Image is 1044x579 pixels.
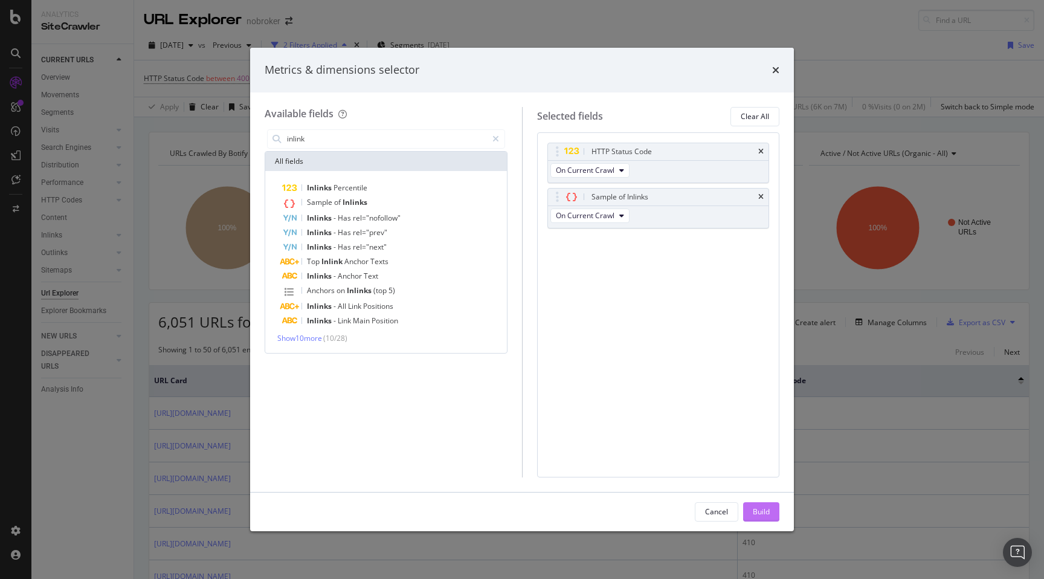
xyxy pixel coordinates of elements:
[338,271,364,281] span: Anchor
[373,285,388,296] span: (top
[547,143,770,183] div: HTTP Status CodetimesOn Current Crawl
[338,227,353,238] span: Has
[353,315,372,326] span: Main
[556,165,614,175] span: On Current Crawl
[333,183,367,193] span: Percentile
[730,107,779,126] button: Clear All
[388,285,395,296] span: 5)
[307,242,333,252] span: Inlinks
[265,62,419,78] div: Metrics & dimensions selector
[307,197,334,207] span: Sample
[537,109,603,123] div: Selected fields
[307,256,321,267] span: Top
[591,191,648,203] div: Sample of Inlinks
[348,301,363,311] span: Link
[334,197,343,207] span: of
[344,256,370,267] span: Anchor
[333,227,338,238] span: -
[333,213,338,223] span: -
[353,227,387,238] span: rel="prev"
[753,506,770,517] div: Build
[307,213,333,223] span: Inlinks
[343,197,367,207] span: Inlinks
[338,301,348,311] span: All
[1003,538,1032,567] div: Open Intercom Messenger
[758,193,764,201] div: times
[321,256,344,267] span: Inlink
[550,209,630,223] button: On Current Crawl
[323,333,347,343] span: ( 10 / 28 )
[353,213,401,223] span: rel="nofollow"
[333,301,338,311] span: -
[333,242,338,252] span: -
[547,188,770,228] div: Sample of InlinkstimesOn Current Crawl
[591,146,652,158] div: HTTP Status Code
[286,130,487,148] input: Search by field name
[250,48,794,531] div: modal
[347,285,373,296] span: Inlinks
[337,285,347,296] span: on
[363,301,393,311] span: Positions
[556,210,614,221] span: On Current Crawl
[338,213,353,223] span: Has
[307,301,333,311] span: Inlinks
[277,333,322,343] span: Show 10 more
[372,315,398,326] span: Position
[307,271,333,281] span: Inlinks
[265,152,507,171] div: All fields
[333,271,338,281] span: -
[695,502,738,522] button: Cancel
[265,107,333,120] div: Available fields
[772,62,779,78] div: times
[550,163,630,178] button: On Current Crawl
[364,271,378,281] span: Text
[333,315,338,326] span: -
[758,148,764,155] div: times
[353,242,387,252] span: rel="next"
[741,111,769,121] div: Clear All
[307,285,337,296] span: Anchors
[307,183,333,193] span: Inlinks
[743,502,779,522] button: Build
[338,242,353,252] span: Has
[705,506,728,517] div: Cancel
[370,256,388,267] span: Texts
[307,227,333,238] span: Inlinks
[338,315,353,326] span: Link
[307,315,333,326] span: Inlinks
